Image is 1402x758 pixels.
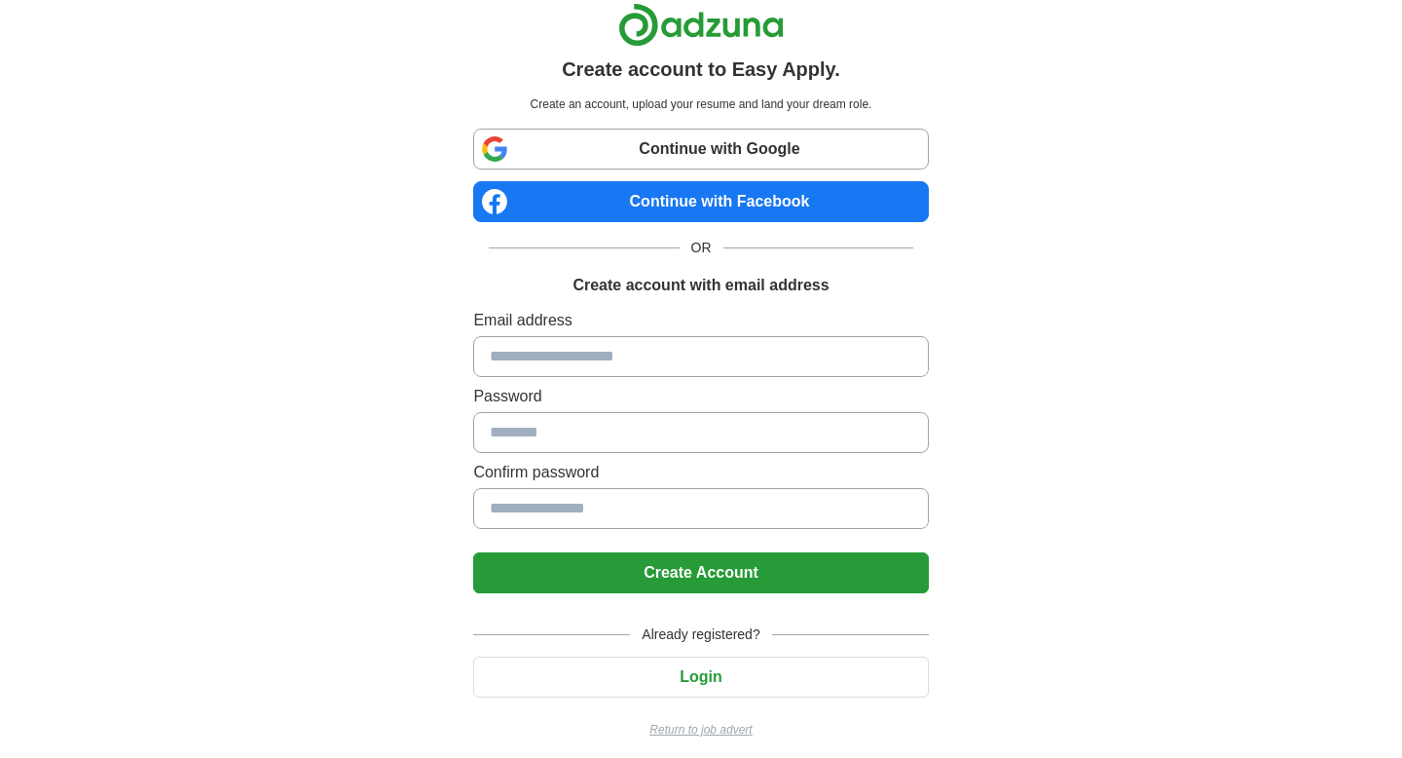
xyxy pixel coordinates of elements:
[473,385,928,408] label: Password
[473,657,928,698] button: Login
[473,129,928,170] a: Continue with Google
[680,238,723,258] span: OR
[618,3,784,47] img: Adzuna logo
[473,721,928,739] a: Return to job advert
[473,461,928,484] label: Confirm password
[473,552,928,593] button: Create Account
[473,309,928,332] label: Email address
[630,625,771,645] span: Already registered?
[562,55,840,84] h1: Create account to Easy Apply.
[473,181,928,222] a: Continue with Facebook
[572,274,829,297] h1: Create account with email address
[473,668,928,685] a: Login
[477,95,924,113] p: Create an account, upload your resume and land your dream role.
